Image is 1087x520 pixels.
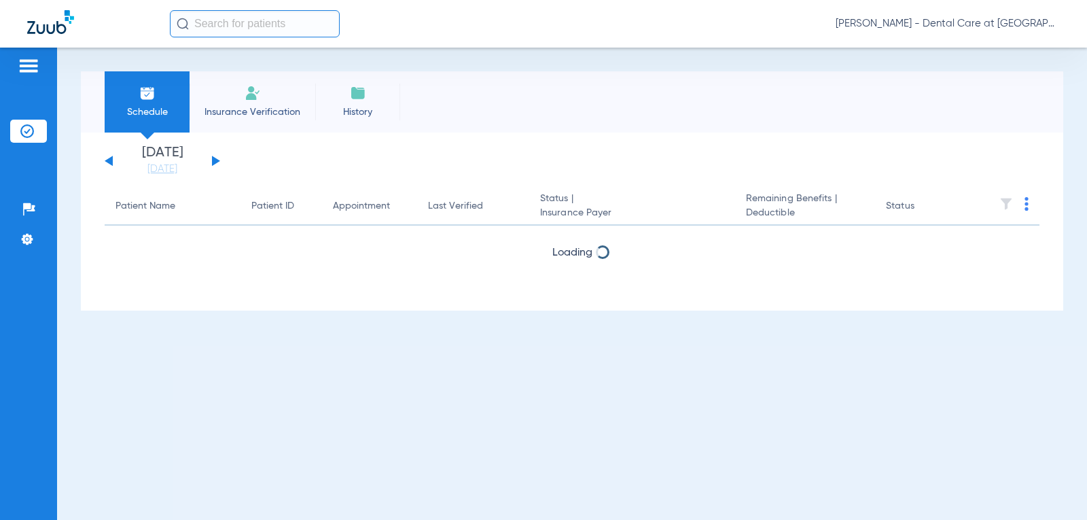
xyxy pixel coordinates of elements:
[18,58,39,74] img: hamburger-icon
[540,206,724,220] span: Insurance Payer
[529,188,735,226] th: Status |
[122,162,203,176] a: [DATE]
[1024,197,1029,211] img: group-dot-blue.svg
[735,188,875,226] th: Remaining Benefits |
[122,146,203,176] li: [DATE]
[552,247,592,258] span: Loading
[139,85,156,101] img: Schedule
[27,10,74,34] img: Zuub Logo
[170,10,340,37] input: Search for patients
[999,197,1013,211] img: filter.svg
[251,199,311,213] div: Patient ID
[746,206,864,220] span: Deductible
[836,17,1060,31] span: [PERSON_NAME] - Dental Care at [GEOGRAPHIC_DATA]
[245,85,261,101] img: Manual Insurance Verification
[177,18,189,30] img: Search Icon
[333,199,406,213] div: Appointment
[115,199,175,213] div: Patient Name
[428,199,483,213] div: Last Verified
[115,105,179,119] span: Schedule
[251,199,294,213] div: Patient ID
[875,188,967,226] th: Status
[350,85,366,101] img: History
[333,199,390,213] div: Appointment
[428,199,518,213] div: Last Verified
[115,199,230,213] div: Patient Name
[325,105,390,119] span: History
[200,105,305,119] span: Insurance Verification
